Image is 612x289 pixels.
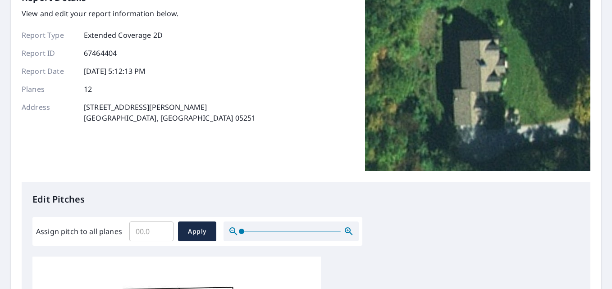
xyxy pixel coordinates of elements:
[22,102,76,123] p: Address
[22,30,76,41] p: Report Type
[129,219,174,244] input: 00.0
[84,102,256,123] p: [STREET_ADDRESS][PERSON_NAME] [GEOGRAPHIC_DATA], [GEOGRAPHIC_DATA] 05251
[84,48,117,59] p: 67464404
[84,30,163,41] p: Extended Coverage 2D
[185,226,209,237] span: Apply
[22,84,76,95] p: Planes
[32,193,580,206] p: Edit Pitches
[36,226,122,237] label: Assign pitch to all planes
[84,84,92,95] p: 12
[22,48,76,59] p: Report ID
[22,8,256,19] p: View and edit your report information below.
[22,66,76,77] p: Report Date
[178,221,216,241] button: Apply
[84,66,146,77] p: [DATE] 5:12:13 PM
